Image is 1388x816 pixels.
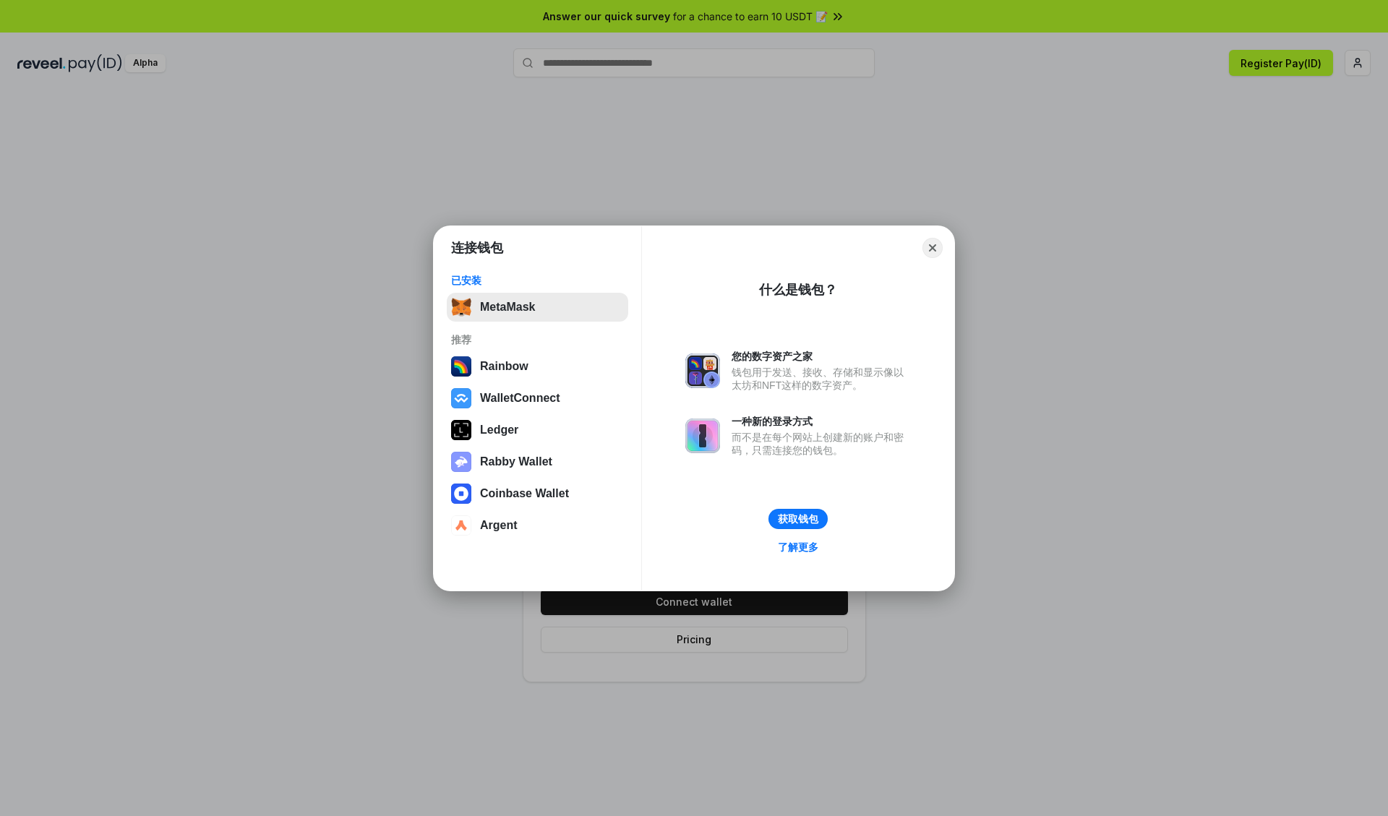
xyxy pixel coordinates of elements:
[480,519,518,532] div: Argent
[447,416,628,444] button: Ledger
[451,515,471,536] img: svg+xml,%3Csvg%20width%3D%2228%22%20height%3D%2228%22%20viewBox%3D%220%200%2028%2028%22%20fill%3D...
[451,452,471,472] img: svg+xml,%3Csvg%20xmlns%3D%22http%3A%2F%2Fwww.w3.org%2F2000%2Fsvg%22%20fill%3D%22none%22%20viewBox...
[759,281,837,299] div: 什么是钱包？
[922,238,943,258] button: Close
[769,538,827,557] a: 了解更多
[685,353,720,388] img: svg+xml,%3Csvg%20xmlns%3D%22http%3A%2F%2Fwww.w3.org%2F2000%2Fsvg%22%20fill%3D%22none%22%20viewBox...
[732,350,911,363] div: 您的数字资产之家
[451,484,471,504] img: svg+xml,%3Csvg%20width%3D%2228%22%20height%3D%2228%22%20viewBox%3D%220%200%2028%2028%22%20fill%3D...
[447,384,628,413] button: WalletConnect
[451,297,471,317] img: svg+xml,%3Csvg%20fill%3D%22none%22%20height%3D%2233%22%20viewBox%3D%220%200%2035%2033%22%20width%...
[480,360,528,373] div: Rainbow
[480,301,535,314] div: MetaMask
[778,541,818,554] div: 了解更多
[768,509,828,529] button: 获取钱包
[451,388,471,408] img: svg+xml,%3Csvg%20width%3D%2228%22%20height%3D%2228%22%20viewBox%3D%220%200%2028%2028%22%20fill%3D...
[732,415,911,428] div: 一种新的登录方式
[480,487,569,500] div: Coinbase Wallet
[451,274,624,287] div: 已安装
[447,447,628,476] button: Rabby Wallet
[732,366,911,392] div: 钱包用于发送、接收、存储和显示像以太坊和NFT这样的数字资产。
[480,392,560,405] div: WalletConnect
[447,479,628,508] button: Coinbase Wallet
[480,424,518,437] div: Ledger
[447,511,628,540] button: Argent
[451,356,471,377] img: svg+xml,%3Csvg%20width%3D%22120%22%20height%3D%22120%22%20viewBox%3D%220%200%20120%20120%22%20fil...
[480,455,552,468] div: Rabby Wallet
[685,418,720,453] img: svg+xml,%3Csvg%20xmlns%3D%22http%3A%2F%2Fwww.w3.org%2F2000%2Fsvg%22%20fill%3D%22none%22%20viewBox...
[778,512,818,525] div: 获取钱包
[447,352,628,381] button: Rainbow
[447,293,628,322] button: MetaMask
[451,420,471,440] img: svg+xml,%3Csvg%20xmlns%3D%22http%3A%2F%2Fwww.w3.org%2F2000%2Fsvg%22%20width%3D%2228%22%20height%3...
[451,239,503,257] h1: 连接钱包
[451,333,624,346] div: 推荐
[732,431,911,457] div: 而不是在每个网站上创建新的账户和密码，只需连接您的钱包。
